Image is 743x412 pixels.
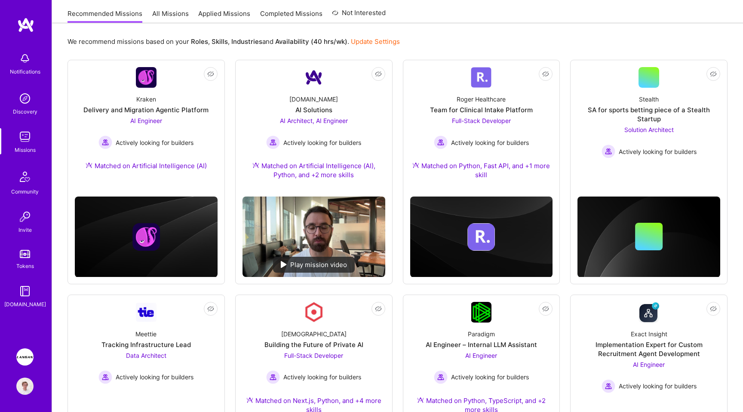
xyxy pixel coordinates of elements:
img: Ateam Purple Icon [246,397,253,403]
div: Tokens [16,261,34,271]
div: Notifications [10,67,40,76]
span: Solution Architect [624,126,674,133]
img: play [281,261,287,268]
img: cover [75,197,218,277]
span: Full-Stack Developer [452,117,511,124]
img: Actively looking for builders [434,370,448,384]
img: Ateam Purple Icon [417,397,424,403]
i: icon EyeClosed [207,71,214,77]
img: guide book [16,283,34,300]
div: Matched on Python, Fast API, and +1 more skill [410,161,553,179]
div: Matched on Artificial Intelligence (AI) [86,161,207,170]
img: Company Logo [639,302,659,323]
i: icon EyeClosed [542,71,549,77]
div: Team for Clinical Intake Platform [430,105,533,114]
i: icon EyeClosed [542,305,549,312]
img: Company Logo [471,67,491,88]
img: Langan: AI-Copilot for Environmental Site Assessment [16,348,34,366]
a: Company Logo[DOMAIN_NAME]AI SolutionsAI Architect, AI Engineer Actively looking for buildersActiv... [243,67,385,190]
img: Actively looking for builders [266,370,280,384]
span: AI Engineer [465,352,497,359]
img: Company Logo [136,303,157,321]
div: Roger Healthcare [457,95,506,104]
img: User Avatar [16,378,34,395]
a: Applied Missions [198,9,250,23]
a: StealthSA for sports betting piece of a Stealth StartupSolution Architect Actively looking for bu... [577,67,720,169]
span: Data Architect [126,352,166,359]
div: Community [11,187,39,196]
div: Paradigm [468,329,495,338]
div: Kraken [136,95,156,104]
span: Full-Stack Developer [284,352,343,359]
img: Actively looking for builders [434,135,448,149]
a: Langan: AI-Copilot for Environmental Site Assessment [14,348,36,366]
img: Community [15,166,35,187]
div: Invite [18,225,32,234]
img: Actively looking for builders [98,370,112,384]
i: icon EyeClosed [375,305,382,312]
b: Roles [191,37,208,46]
span: Actively looking for builders [283,138,361,147]
img: discovery [16,90,34,107]
p: We recommend missions based on your , , and . [68,37,400,46]
img: Actively looking for builders [98,135,112,149]
div: Meettie [135,329,157,338]
img: Company Logo [471,302,491,323]
b: Industries [231,37,262,46]
div: Implementation Expert for Custom Recruitment Agent Development [577,340,720,358]
a: Company LogoMeettieTracking Infrastructure LeadData Architect Actively looking for buildersActive... [75,302,218,403]
a: Update Settings [351,37,400,46]
img: bell [16,50,34,67]
i: icon EyeClosed [207,305,214,312]
a: User Avatar [14,378,36,395]
img: Invite [16,208,34,225]
div: Stealth [639,95,659,104]
div: Exact Insight [631,329,667,338]
a: Company LogoRoger HealthcareTeam for Clinical Intake PlatformFull-Stack Developer Actively lookin... [410,67,553,190]
a: Company LogoExact InsightImplementation Expert for Custom Recruitment Agent DevelopmentAI Enginee... [577,302,720,403]
b: Availability (40 hrs/wk) [275,37,347,46]
span: Actively looking for builders [283,372,361,381]
div: SA for sports betting piece of a Stealth Startup [577,105,720,123]
span: AI Engineer [633,361,665,368]
img: Company Logo [304,302,324,323]
img: Actively looking for builders [602,379,615,393]
span: AI Architect, AI Engineer [280,117,348,124]
span: Actively looking for builders [116,372,193,381]
span: Actively looking for builders [451,138,529,147]
img: Ateam Purple Icon [86,162,92,169]
img: No Mission [243,197,385,277]
img: Ateam Purple Icon [412,162,419,169]
div: Matched on Artificial Intelligence (AI), Python, and +2 more skills [243,161,385,179]
img: Ateam Purple Icon [252,162,259,169]
div: [DOMAIN_NAME] [289,95,338,104]
i: icon EyeClosed [710,71,717,77]
img: Company Logo [304,67,324,88]
span: Actively looking for builders [451,372,529,381]
span: Actively looking for builders [116,138,193,147]
a: All Missions [152,9,189,23]
div: [DOMAIN_NAME] [4,300,46,309]
div: AI Solutions [295,105,332,114]
img: Actively looking for builders [266,135,280,149]
img: tokens [20,250,30,258]
div: Building the Future of Private AI [264,340,363,349]
div: Missions [15,145,36,154]
div: Play mission video [273,257,355,273]
div: Delivery and Migration Agentic Platform [83,105,209,114]
b: Skills [212,37,228,46]
img: Company logo [132,223,160,251]
i: icon EyeClosed [375,71,382,77]
img: cover [410,197,553,277]
img: cover [577,197,720,277]
div: AI Engineer – Internal LLM Assistant [426,340,537,349]
span: AI Engineer [130,117,162,124]
i: icon EyeClosed [710,305,717,312]
span: Actively looking for builders [619,381,697,390]
a: Recommended Missions [68,9,142,23]
div: [DEMOGRAPHIC_DATA] [281,329,347,338]
a: Company LogoKrakenDelivery and Migration Agentic PlatformAI Engineer Actively looking for builder... [75,67,218,181]
img: Actively looking for builders [602,145,615,158]
img: Company Logo [136,67,157,88]
a: Not Interested [332,8,386,23]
